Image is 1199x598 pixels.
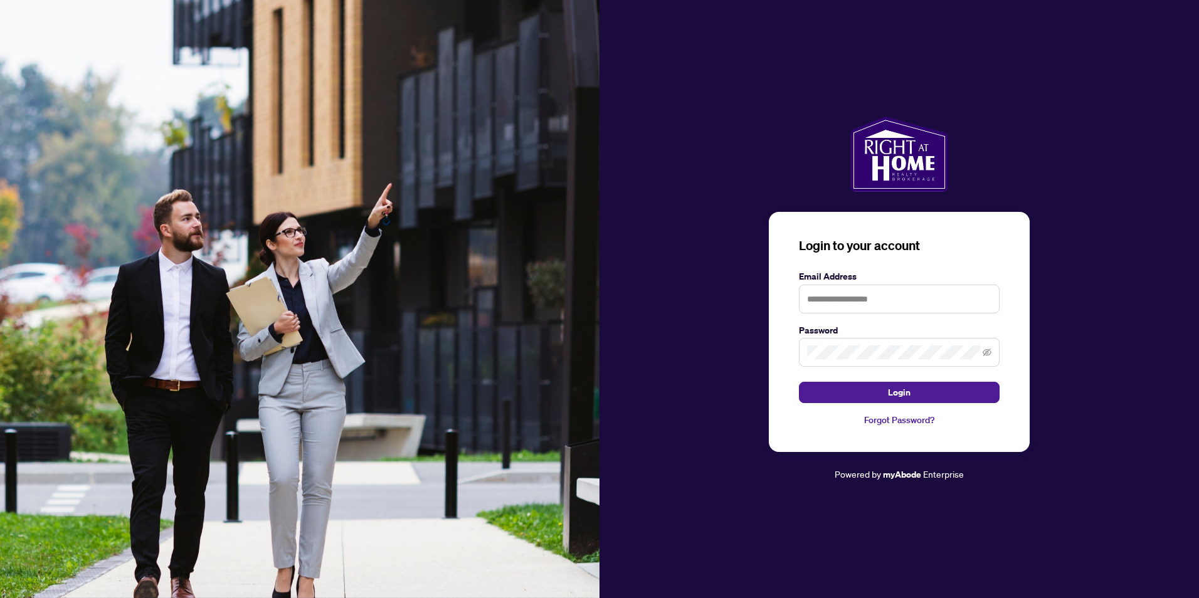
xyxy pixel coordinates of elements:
span: Login [888,382,911,402]
button: Login [799,382,1000,403]
img: ma-logo [850,117,948,192]
span: Powered by [835,468,881,480]
label: Password [799,323,1000,337]
a: Forgot Password? [799,413,1000,427]
label: Email Address [799,270,1000,283]
span: Enterprise [923,468,964,480]
a: myAbode [883,468,921,481]
h3: Login to your account [799,237,1000,254]
span: eye-invisible [983,348,991,357]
